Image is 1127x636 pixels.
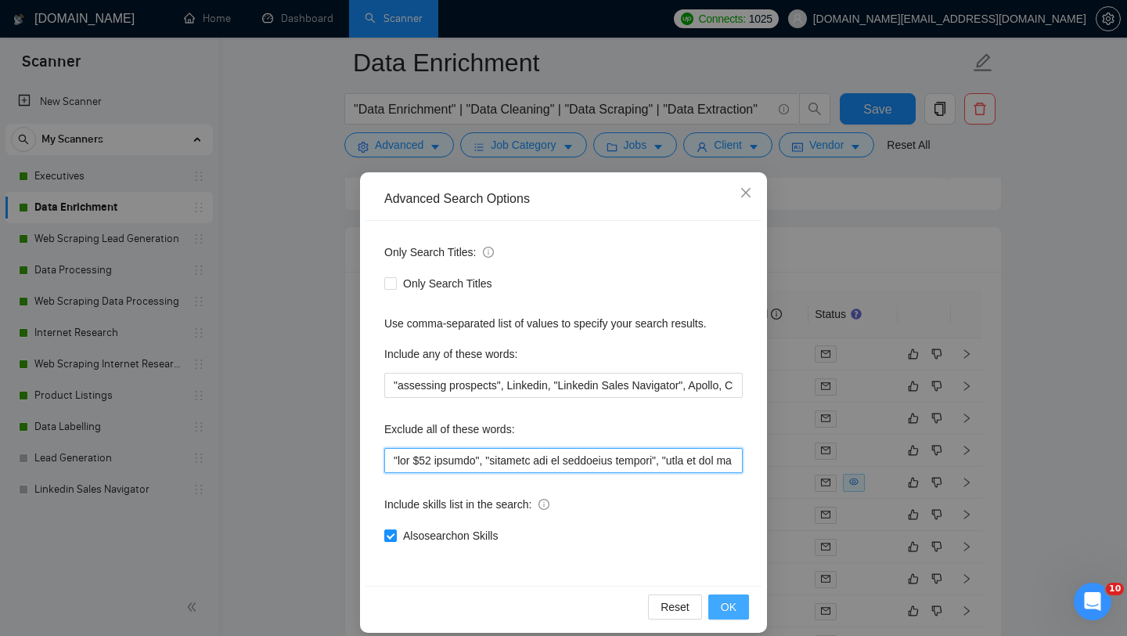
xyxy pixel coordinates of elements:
[708,594,749,620] button: OK
[384,190,743,208] div: Advanced Search Options
[483,247,494,258] span: info-circle
[661,598,690,616] span: Reset
[1106,583,1124,595] span: 10
[384,244,494,261] span: Only Search Titles:
[740,186,752,199] span: close
[384,315,743,332] div: Use comma-separated list of values to specify your search results.
[1074,583,1111,620] iframe: Intercom live chat
[384,417,515,442] label: Exclude all of these words:
[397,275,499,292] span: Only Search Titles
[648,594,702,620] button: Reset
[721,598,736,616] span: OK
[538,499,549,510] span: info-circle
[384,341,517,367] label: Include any of these words:
[384,496,549,513] span: Include skills list in the search:
[397,527,504,544] span: Also search on Skills
[725,172,767,215] button: Close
